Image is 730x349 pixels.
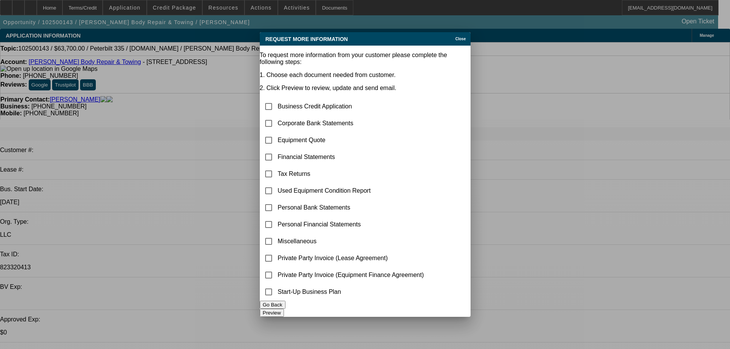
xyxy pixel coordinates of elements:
button: Preview [260,309,284,317]
td: Tax Returns [277,166,425,182]
td: Business Credit Application [277,98,425,115]
span: Request More Information [266,36,348,42]
span: Close [455,37,466,41]
td: Corporate Bank Statements [277,115,425,131]
p: To request more information from your customer please complete the following steps: [260,52,471,66]
td: Private Party Invoice (Equipment Finance Agreement) [277,267,425,283]
p: 1. Choose each document needed from customer. [260,72,471,79]
td: Equipment Quote [277,132,425,148]
td: Start-Up Business Plan [277,284,425,300]
td: Miscellaneous [277,233,425,249]
td: Personal Financial Statements [277,216,425,233]
td: Used Equipment Condition Report [277,183,425,199]
button: Go Back [260,301,285,309]
p: 2. Click Preview to review, update and send email. [260,85,471,92]
td: Personal Bank Statements [277,200,425,216]
td: Financial Statements [277,149,425,165]
td: Private Party Invoice (Lease Agreement) [277,250,425,266]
